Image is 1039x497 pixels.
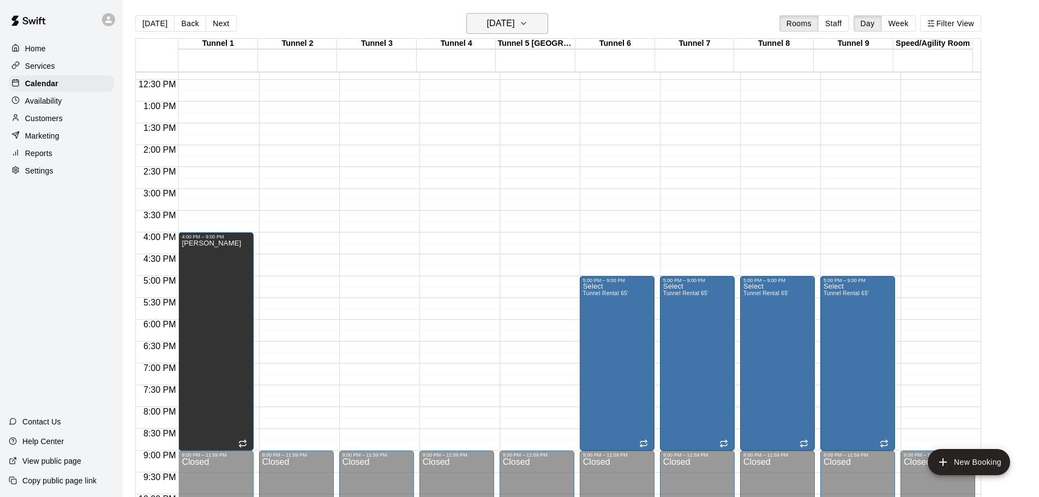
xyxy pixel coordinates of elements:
button: Back [174,15,206,32]
p: Availability [25,95,62,106]
span: 1:30 PM [141,123,179,133]
button: Next [206,15,236,32]
button: Filter View [920,15,981,32]
div: 5:00 PM – 9:00 PM [824,278,892,283]
div: 9:00 PM – 11:59 PM [583,452,651,458]
div: Tunnel 8 [734,39,814,49]
span: Recurring event [719,439,728,448]
span: 1:00 PM [141,101,179,111]
span: 3:30 PM [141,211,179,220]
div: 5:00 PM – 9:00 PM [663,278,731,283]
span: 5:30 PM [141,298,179,307]
div: 4:00 PM – 9:00 PM [182,234,250,239]
p: Copy public page link [22,475,97,486]
div: 9:00 PM – 11:59 PM [423,452,491,458]
button: [DATE] [135,15,175,32]
a: Customers [9,110,114,127]
div: Tunnel 5 [GEOGRAPHIC_DATA] [496,39,575,49]
div: 5:00 PM – 9:00 PM: Select [820,276,895,451]
p: Help Center [22,436,64,447]
a: Services [9,58,114,74]
span: Recurring event [238,439,247,448]
div: Speed/Agility Room [893,39,973,49]
button: Rooms [779,15,819,32]
button: add [928,449,1010,475]
div: Tunnel 6 [575,39,655,49]
span: 9:30 PM [141,472,179,482]
span: 6:30 PM [141,342,179,351]
button: [DATE] [466,13,548,34]
p: Settings [25,165,53,176]
a: Marketing [9,128,114,144]
span: 2:00 PM [141,145,179,154]
span: 5:00 PM [141,276,179,285]
div: Tunnel 3 [337,39,417,49]
span: 7:00 PM [141,363,179,373]
p: View public page [22,456,81,466]
a: Home [9,40,114,57]
div: Tunnel 4 [417,39,496,49]
div: 5:00 PM – 9:00 PM [743,278,812,283]
div: 5:00 PM – 9:00 PM: Select [580,276,654,451]
p: Marketing [25,130,59,141]
span: 2:30 PM [141,167,179,176]
span: Tunnel Rental 65' [583,290,628,296]
div: Tunnel 2 [258,39,338,49]
p: Services [25,61,55,71]
a: Availability [9,93,114,109]
div: 9:00 PM – 11:59 PM [663,452,731,458]
span: Recurring event [639,439,648,448]
span: 6:00 PM [141,320,179,329]
a: Calendar [9,75,114,92]
p: Home [25,43,46,54]
div: 9:00 PM – 11:59 PM [503,452,571,458]
div: 9:00 PM – 11:59 PM [743,452,812,458]
p: Calendar [25,78,58,89]
div: 5:00 PM – 9:00 PM: Select [660,276,735,451]
span: Tunnel Rental 65' [824,290,869,296]
span: Tunnel Rental 65' [743,290,789,296]
div: 9:00 PM – 11:59 PM [824,452,892,458]
div: 5:00 PM – 9:00 PM [583,278,651,283]
p: Reports [25,148,52,159]
a: Settings [9,163,114,179]
span: 4:30 PM [141,254,179,264]
span: Recurring event [880,439,888,448]
p: Contact Us [22,416,61,427]
span: Recurring event [800,439,808,448]
span: 12:30 PM [136,80,178,89]
button: Day [854,15,882,32]
div: Tunnel 7 [655,39,735,49]
a: Reports [9,145,114,161]
div: 5:00 PM – 9:00 PM: Select [740,276,815,451]
div: 9:00 PM – 11:59 PM [904,452,972,458]
span: Tunnel Rental 65' [663,290,708,296]
div: 9:00 PM – 11:59 PM [182,452,250,458]
div: 9:00 PM – 11:59 PM [343,452,411,458]
button: Week [881,15,916,32]
span: 3:00 PM [141,189,179,198]
button: Staff [818,15,849,32]
span: 9:00 PM [141,451,179,460]
div: 4:00 PM – 9:00 PM: Kendall Rydak [178,232,253,451]
span: 4:00 PM [141,232,179,242]
p: Customers [25,113,63,124]
div: Tunnel 9 [814,39,893,49]
span: 8:30 PM [141,429,179,438]
div: Tunnel 1 [178,39,258,49]
span: 7:30 PM [141,385,179,394]
span: 8:00 PM [141,407,179,416]
div: 9:00 PM – 11:59 PM [262,452,331,458]
h6: [DATE] [487,16,515,31]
